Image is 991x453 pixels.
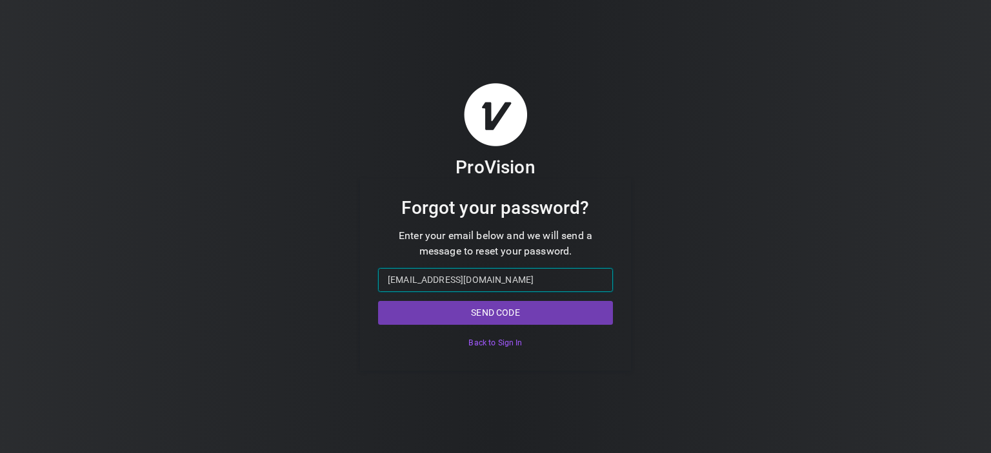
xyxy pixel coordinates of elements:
h3: Forgot your password? [378,197,613,219]
h3: ProVision [455,156,535,178]
p: Enter your email below and we will send a message to reset your password. [378,228,613,259]
input: Enter your Email [378,268,613,292]
button: Send code [378,301,613,325]
button: Back to Sign In [378,334,613,352]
